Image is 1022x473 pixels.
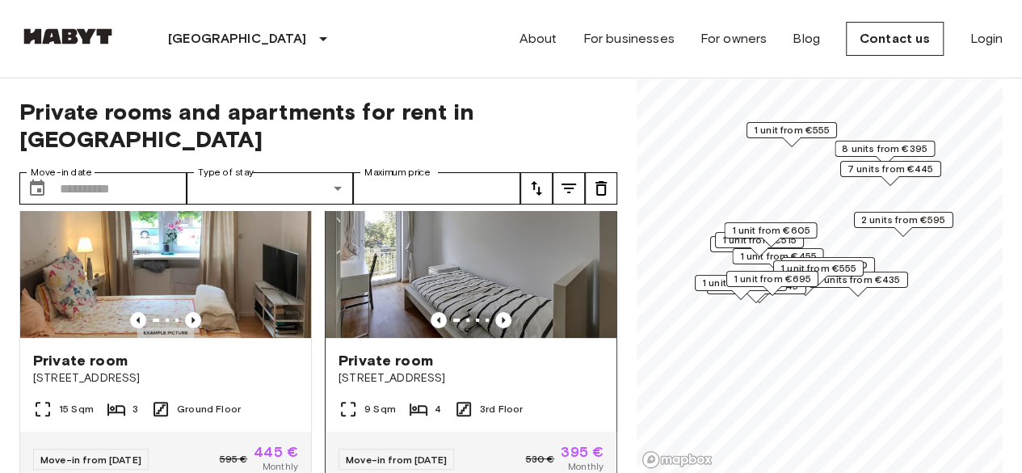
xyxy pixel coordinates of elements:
font: 1 unit from €515 [722,234,797,246]
font: Type of stay [198,167,254,178]
img: Marketing picture of unit DE-09-012-002-03HF [20,144,311,338]
button: tune [553,172,585,205]
font: [STREET_ADDRESS] [339,371,445,385]
font: Maximum price [364,167,431,178]
a: For owners [700,29,768,49]
div: Map marker [840,161,941,186]
div: Map marker [724,222,817,247]
font: 1 unit from €695 [734,272,811,285]
font: Contact us [860,31,931,46]
font: [GEOGRAPHIC_DATA] [168,31,307,46]
font: 1 unit from €605 [731,224,810,236]
font: Monthly [568,460,604,472]
font: Ground Floor [177,403,241,415]
div: Map marker [715,232,804,257]
a: For businesses [582,29,674,49]
font: 395 € [561,443,604,461]
div: Map marker [835,141,935,166]
a: About [519,29,557,49]
button: Choose date [21,172,53,205]
font: 15 [59,403,69,415]
font: 1 unit from €460 [789,259,868,271]
font: Move-in from [DATE] [346,454,447,466]
font: 7 units from €445 [847,163,934,175]
a: Mapbox logo [641,450,713,469]
img: Habyt [19,28,116,44]
font: Move-in date [31,167,92,178]
font: Login [969,31,1003,46]
font: Sqm [373,403,395,415]
a: Contact us [846,22,944,56]
font: For businesses [582,31,674,46]
font: Blog [793,31,820,46]
div: Map marker [747,122,837,147]
font: Private room [33,352,128,370]
a: Blog [793,29,820,49]
font: 445 € [254,443,298,461]
div: Map marker [695,275,787,300]
font: About [519,31,557,46]
img: Marketing picture of unit DE-09-019-03M [326,144,616,338]
button: tune [585,172,617,205]
font: 9 [364,403,371,415]
div: Map marker [726,271,818,296]
font: 2 units from €595 [861,213,946,226]
font: 530 € [525,453,554,465]
font: Monthly [263,460,298,472]
font: 1 unit from €555 [754,124,830,136]
font: 595 € [219,453,247,465]
font: Move-in from [DATE] [40,454,141,466]
button: Previous image [495,312,511,328]
button: Previous image [185,312,201,328]
div: Map marker [732,248,823,273]
font: Private room [339,352,433,370]
button: Previous image [431,312,447,328]
font: 8 units from €395 [842,142,927,154]
font: 4 [435,403,441,415]
font: For owners [700,31,768,46]
font: 1 unit from €665 [702,277,780,289]
font: Private rooms and apartments for rent in [GEOGRAPHIC_DATA] [19,98,474,153]
button: tune [520,172,553,205]
font: Sqm [71,403,93,415]
a: Login [969,29,1003,49]
div: Map marker [854,212,953,237]
font: [STREET_ADDRESS] [33,371,140,385]
button: Previous image [130,312,146,328]
font: 3 [132,403,138,415]
font: 1 unit from €555 [780,262,856,274]
div: Map marker [773,260,864,285]
font: 3rd Floor [480,403,523,415]
div: Map marker [781,257,875,282]
div: Map marker [710,236,802,261]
